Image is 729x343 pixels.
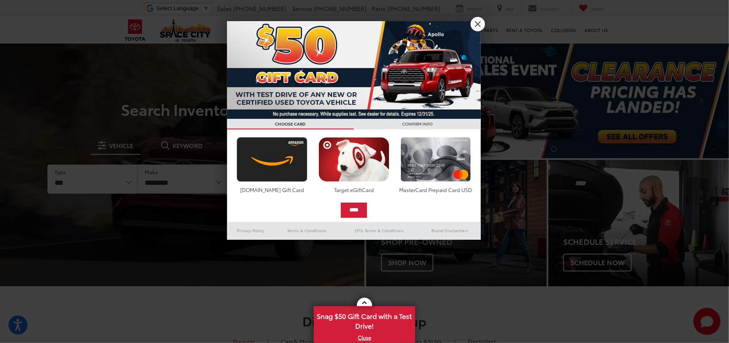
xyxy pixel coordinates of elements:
[419,225,481,236] a: Brand Disclaimers
[227,225,274,236] a: Privacy Policy
[316,186,391,193] div: Target eGiftCard
[316,137,391,182] img: targetcard.png
[235,137,310,182] img: amazoncard.png
[398,186,473,193] div: MasterCard Prepaid Card USD
[227,119,354,129] h3: CHOOSE CARD
[227,21,481,119] img: 53411_top_152338.jpg
[315,307,414,333] span: Snag $50 Gift Card with a Test Drive!
[398,137,473,182] img: mastercard.png
[339,225,419,236] a: SMS Terms & Conditions
[354,119,481,129] h3: CONFIRM INFO
[235,186,310,193] div: [DOMAIN_NAME] Gift Card
[274,225,339,236] a: Terms & Conditions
